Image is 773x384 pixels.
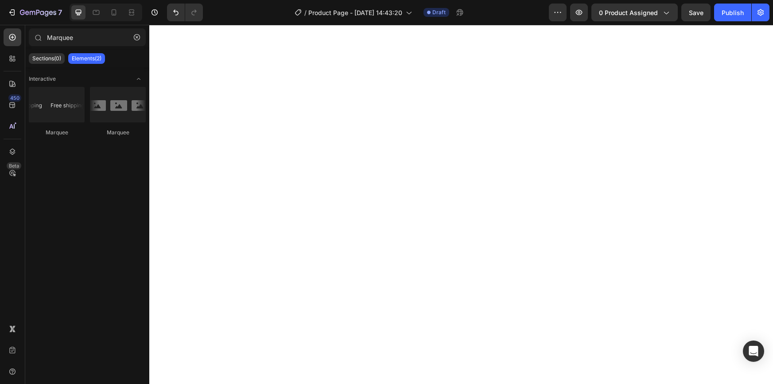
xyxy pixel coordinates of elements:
[722,8,744,17] div: Publish
[7,162,21,169] div: Beta
[29,28,146,46] input: Search Sections & Elements
[743,341,764,362] div: Open Intercom Messenger
[58,7,62,18] p: 7
[29,75,56,83] span: Interactive
[90,129,146,137] div: Marquee
[32,55,61,62] p: Sections(0)
[4,4,66,21] button: 7
[681,4,711,21] button: Save
[689,9,703,16] span: Save
[714,4,751,21] button: Publish
[308,8,402,17] span: Product Page - [DATE] 14:43:20
[132,72,146,86] span: Toggle open
[591,4,678,21] button: 0 product assigned
[29,129,85,137] div: Marquee
[72,55,101,62] p: Elements(2)
[8,94,21,102] div: 450
[432,8,446,16] span: Draft
[599,8,658,17] span: 0 product assigned
[304,8,307,17] span: /
[167,4,203,21] div: Undo/Redo
[149,25,773,384] iframe: Design area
